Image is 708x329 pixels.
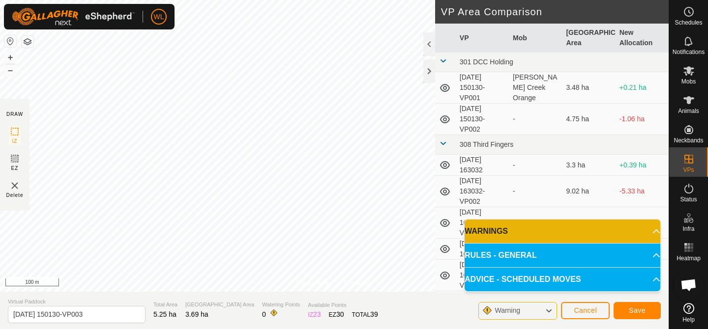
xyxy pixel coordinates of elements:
th: New Allocation [616,24,669,53]
span: IZ [12,137,18,145]
th: VP [456,24,509,53]
span: Mobs [681,79,696,84]
p-accordion-header: WARNINGS [465,219,660,243]
span: Schedules [675,20,702,26]
span: [GEOGRAPHIC_DATA] Area [185,301,254,309]
td: [DATE] 163032-VP002 [456,176,509,207]
span: VPs [683,167,694,173]
span: Neckbands [674,137,703,143]
button: – [4,64,16,76]
button: Reset Map [4,35,16,47]
td: [DATE] 163032-VP003 [456,207,509,239]
span: 0 [262,310,266,318]
span: RULES - GENERAL [465,249,537,261]
button: + [4,52,16,63]
span: ADVICE - SCHEDULED MOVES [465,274,581,285]
span: Delete [6,192,24,199]
span: 30 [336,310,344,318]
div: IZ [308,309,321,320]
span: 3.69 ha [185,310,208,318]
th: Mob [509,24,562,53]
span: WARNINGS [465,225,508,237]
div: - [513,160,558,170]
span: WL [154,12,164,22]
td: [DATE] 163332 [456,239,509,260]
td: [DATE] 163332-VP002 [456,291,509,323]
span: Status [680,196,697,202]
span: 23 [313,310,321,318]
button: Cancel [561,302,610,319]
td: [DATE] 163032 [456,155,509,176]
span: Virtual Paddock [8,298,146,306]
span: Cancel [574,306,597,314]
td: -8.43 ha [616,207,669,239]
button: Map Layers [22,36,33,48]
span: Heatmap [677,255,701,261]
td: 9.02 ha [562,176,615,207]
button: Save [614,302,661,319]
a: Contact Us [344,279,373,288]
a: Privacy Policy [295,279,332,288]
span: Help [682,317,695,323]
div: EZ [329,309,344,320]
div: Open chat [674,270,704,300]
div: DRAW [6,110,23,118]
div: - [513,186,558,196]
span: Save [629,306,646,314]
span: 39 [370,310,378,318]
td: [DATE] 150130-VP001 [456,72,509,104]
td: -5.33 ha [616,176,669,207]
span: 301 DCC Holding [460,58,513,66]
td: [DATE] 150130-VP002 [456,104,509,135]
span: 5.25 ha [153,310,177,318]
div: [PERSON_NAME] Creek Orange [513,72,558,103]
td: 3.3 ha [562,155,615,176]
div: TOTAL [352,309,378,320]
div: - [513,218,558,228]
td: [DATE] 163332-VP001 [456,260,509,291]
td: 3.48 ha [562,72,615,104]
td: 12.12 ha [562,207,615,239]
div: - [513,114,558,124]
span: Infra [682,226,694,232]
img: Gallagher Logo [12,8,135,26]
p-accordion-header: ADVICE - SCHEDULED MOVES [465,268,660,291]
h2: VP Area Comparison [441,6,669,18]
span: Watering Points [262,301,300,309]
th: [GEOGRAPHIC_DATA] Area [562,24,615,53]
a: Help [669,299,708,327]
span: Notifications [673,49,705,55]
span: EZ [11,164,19,172]
span: Available Points [308,301,378,309]
span: Warning [495,306,520,314]
td: +0.21 ha [616,72,669,104]
span: Animals [678,108,699,114]
td: 4.75 ha [562,104,615,135]
span: Total Area [153,301,177,309]
td: -1.06 ha [616,104,669,135]
img: VP [9,180,21,192]
td: +0.39 ha [616,155,669,176]
span: 308 Third Fingers [460,140,513,148]
p-accordion-header: RULES - GENERAL [465,244,660,267]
